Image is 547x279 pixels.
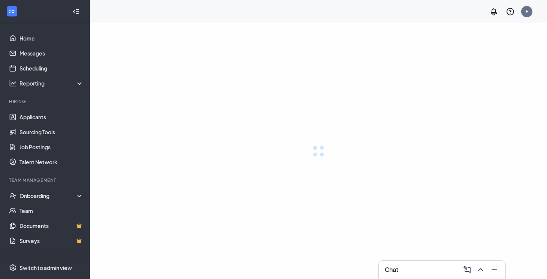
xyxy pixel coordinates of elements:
[8,7,16,15] svg: WorkstreamLogo
[463,265,472,274] svg: ComposeMessage
[19,46,84,61] a: Messages
[19,203,84,218] a: Team
[19,109,84,124] a: Applicants
[19,264,72,271] div: Switch to admin view
[526,8,528,15] div: F
[476,265,485,274] svg: ChevronUp
[9,98,82,105] div: Hiring
[19,139,84,154] a: Job Postings
[9,177,82,183] div: Team Management
[474,264,486,276] button: ChevronUp
[19,79,84,87] div: Reporting
[19,61,84,76] a: Scheduling
[9,264,16,271] svg: Settings
[9,192,16,199] svg: UserCheck
[19,218,84,233] a: DocumentsCrown
[19,154,84,169] a: Talent Network
[9,79,16,87] svg: Analysis
[19,31,84,46] a: Home
[72,8,80,15] svg: Collapse
[490,265,499,274] svg: Minimize
[19,192,84,199] div: Onboarding
[489,7,498,16] svg: Notifications
[487,264,499,276] button: Minimize
[19,124,84,139] a: Sourcing Tools
[385,265,398,274] h3: Chat
[460,264,472,276] button: ComposeMessage
[19,233,84,248] a: SurveysCrown
[506,7,515,16] svg: QuestionInfo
